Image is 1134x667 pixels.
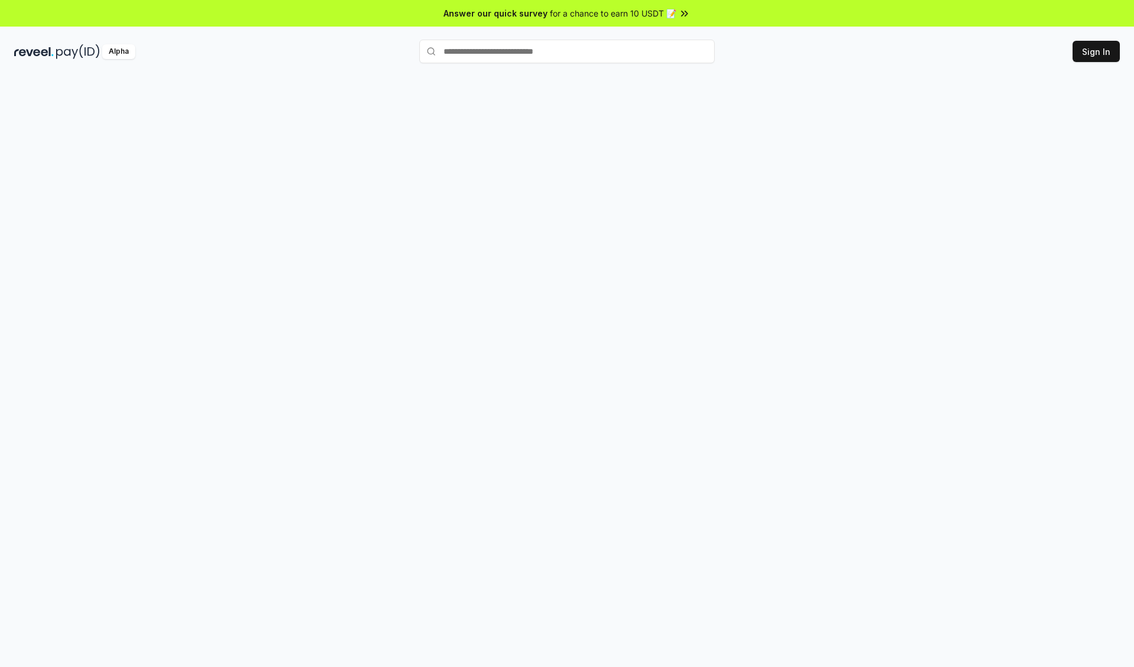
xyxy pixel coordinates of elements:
div: Alpha [102,44,135,59]
img: reveel_dark [14,44,54,59]
span: Answer our quick survey [444,7,548,19]
span: for a chance to earn 10 USDT 📝 [550,7,676,19]
button: Sign In [1073,41,1120,62]
img: pay_id [56,44,100,59]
